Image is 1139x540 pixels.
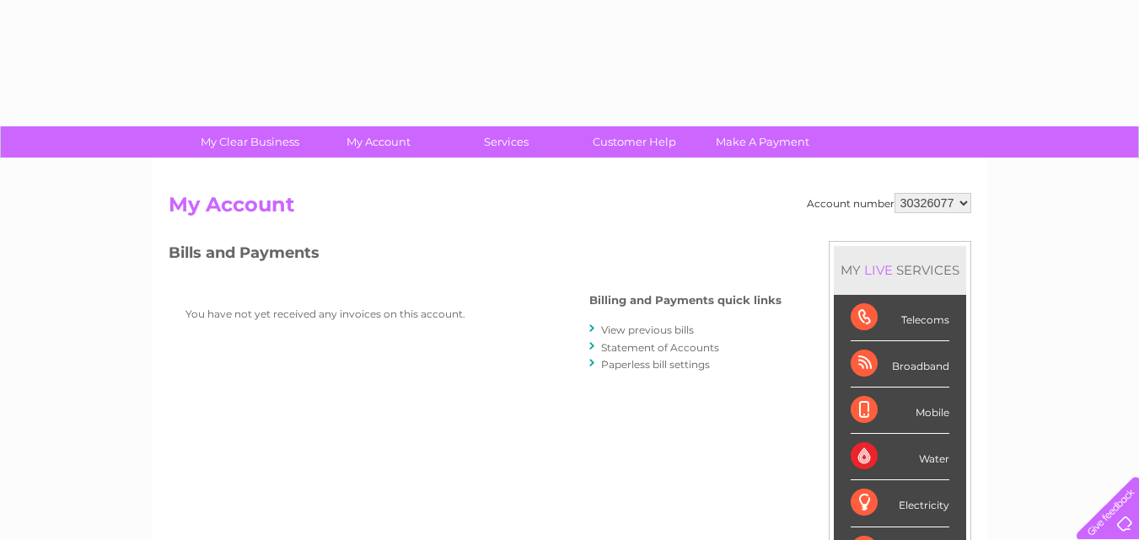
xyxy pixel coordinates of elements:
[851,341,949,388] div: Broadband
[601,358,710,371] a: Paperless bill settings
[309,126,448,158] a: My Account
[185,306,523,322] p: You have not yet received any invoices on this account.
[851,434,949,480] div: Water
[180,126,320,158] a: My Clear Business
[169,241,782,270] h3: Bills and Payments
[851,480,949,527] div: Electricity
[589,294,782,307] h4: Billing and Payments quick links
[834,246,966,294] div: MY SERVICES
[861,262,896,278] div: LIVE
[565,126,704,158] a: Customer Help
[169,193,971,225] h2: My Account
[437,126,576,158] a: Services
[851,388,949,434] div: Mobile
[601,341,719,354] a: Statement of Accounts
[807,193,971,213] div: Account number
[693,126,832,158] a: Make A Payment
[851,295,949,341] div: Telecoms
[601,323,694,336] a: View previous bills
